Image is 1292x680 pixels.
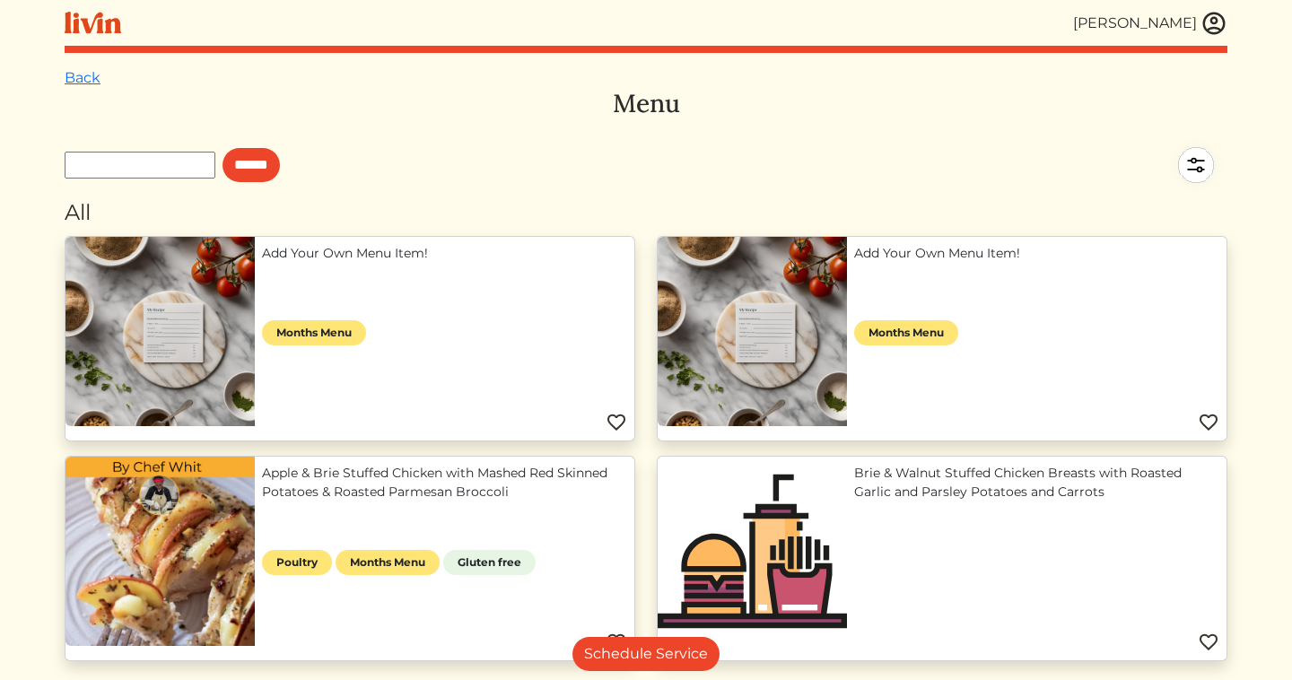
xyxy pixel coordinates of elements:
[65,196,1227,229] div: All
[65,12,121,34] img: livin-logo-a0d97d1a881af30f6274990eb6222085a2533c92bbd1e4f22c21b4f0d0e3210c.svg
[65,89,1227,119] h3: Menu
[854,244,1219,263] a: Add Your Own Menu Item!
[65,69,100,86] a: Back
[262,244,627,263] a: Add Your Own Menu Item!
[572,637,720,671] a: Schedule Service
[606,632,627,653] img: Favorite menu item
[262,464,627,501] a: Apple & Brie Stuffed Chicken with Mashed Red Skinned Potatoes & Roasted Parmesan Broccoli
[1198,412,1219,433] img: Favorite menu item
[1165,134,1227,196] img: filter-5a7d962c2457a2d01fc3f3b070ac7679cf81506dd4bc827d76cf1eb68fb85cd7.svg
[854,464,1219,501] a: Brie & Walnut Stuffed Chicken Breasts with Roasted Garlic and Parsley Potatoes and Carrots
[606,412,627,433] img: Favorite menu item
[1198,632,1219,653] img: Favorite menu item
[1200,10,1227,37] img: user_account-e6e16d2ec92f44fc35f99ef0dc9cddf60790bfa021a6ecb1c896eb5d2907b31c.svg
[1073,13,1197,34] div: [PERSON_NAME]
